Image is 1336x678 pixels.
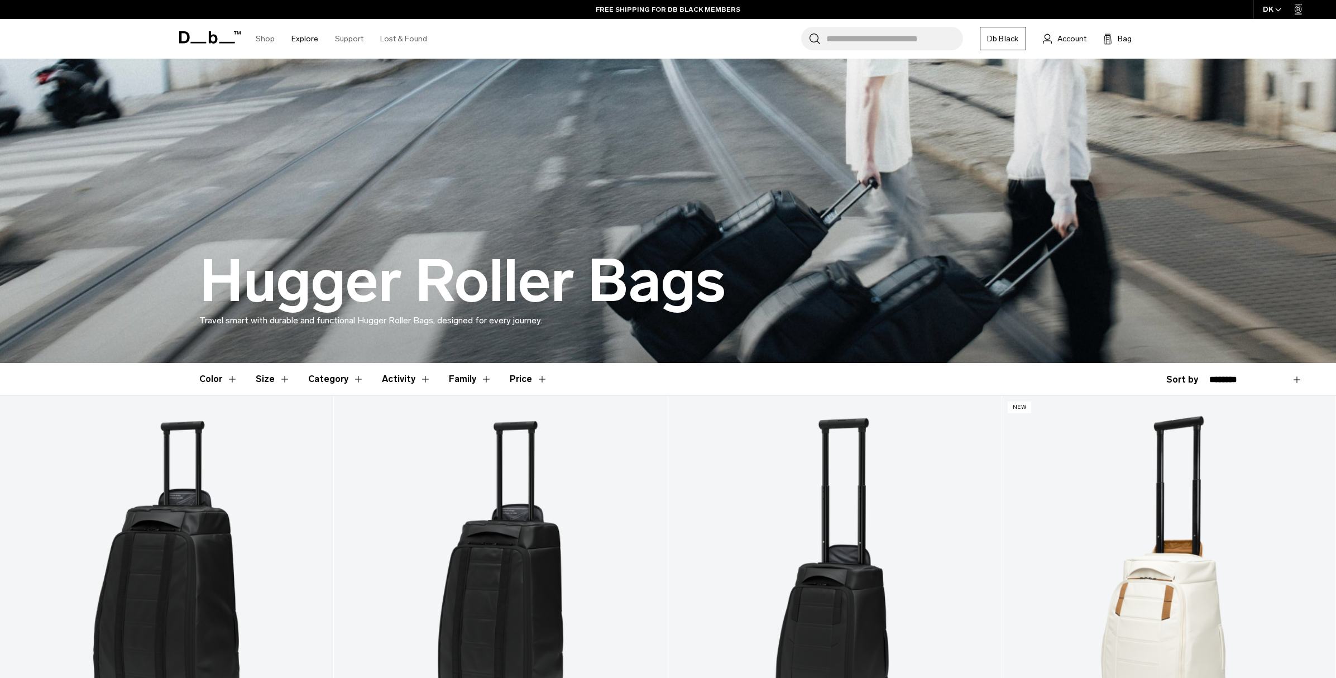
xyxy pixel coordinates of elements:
[380,19,427,59] a: Lost & Found
[1103,32,1132,45] button: Bag
[247,19,435,59] nav: Main Navigation
[1043,32,1086,45] a: Account
[199,363,238,395] button: Toggle Filter
[510,363,548,395] button: Toggle Price
[335,19,363,59] a: Support
[256,363,290,395] button: Toggle Filter
[291,19,318,59] a: Explore
[1118,33,1132,45] span: Bag
[980,27,1026,50] a: Db Black
[1008,402,1032,413] p: New
[256,19,275,59] a: Shop
[449,363,492,395] button: Toggle Filter
[308,363,364,395] button: Toggle Filter
[1057,33,1086,45] span: Account
[382,363,431,395] button: Toggle Filter
[199,249,726,314] h1: Hugger Roller Bags
[199,315,542,326] span: Travel smart with durable and functional Hugger Roller Bags, designed for every journey.
[596,4,740,15] a: FREE SHIPPING FOR DB BLACK MEMBERS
